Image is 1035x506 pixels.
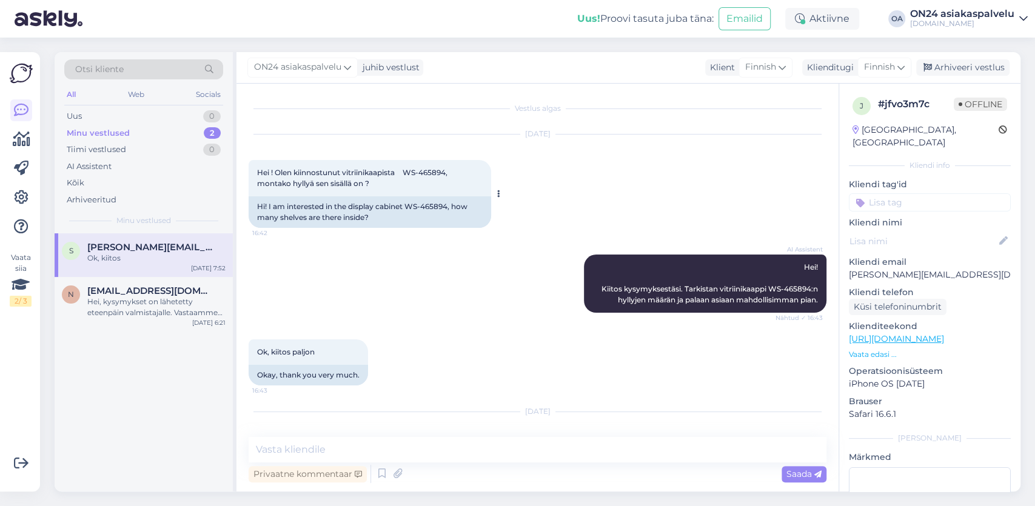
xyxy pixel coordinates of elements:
[705,61,735,74] div: Klient
[193,87,223,102] div: Socials
[252,386,298,395] span: 16:43
[67,110,82,122] div: Uus
[888,10,905,27] div: OA
[878,97,954,112] div: # jfvo3m7c
[191,264,226,273] div: [DATE] 7:52
[849,286,1011,299] p: Kliendi telefon
[67,161,112,173] div: AI Assistent
[910,9,1014,19] div: ON24 asiakaspalvelu
[786,468,822,479] span: Saada
[777,245,823,254] span: AI Assistent
[254,61,341,74] span: ON24 asiakaspalvelu
[10,296,32,307] div: 2 / 3
[954,98,1007,111] span: Offline
[87,285,213,296] span: Natalie.pinhasov81@gmail.com
[718,7,771,30] button: Emailid
[249,128,826,139] div: [DATE]
[10,252,32,307] div: Vaata siia
[116,215,171,226] span: Minu vestlused
[75,63,124,76] span: Otsi kliente
[126,87,147,102] div: Web
[849,160,1011,171] div: Kliendi info
[849,349,1011,360] p: Vaata edasi ...
[849,378,1011,390] p: iPhone OS [DATE]
[849,216,1011,229] p: Kliendi nimi
[860,101,863,110] span: j
[849,333,944,344] a: [URL][DOMAIN_NAME]
[249,365,368,385] div: Okay, thank you very much.
[577,13,600,24] b: Uus!
[87,253,226,264] div: Ok, kiitos
[849,193,1011,211] input: Lisa tag
[358,61,420,74] div: juhib vestlust
[849,320,1011,333] p: Klienditeekond
[849,268,1011,281] p: [PERSON_NAME][EMAIL_ADDRESS][DOMAIN_NAME]
[252,228,298,238] span: 16:42
[849,433,1011,444] div: [PERSON_NAME]
[849,365,1011,378] p: Operatsioonisüsteem
[67,177,84,189] div: Kõik
[577,12,714,26] div: Proovi tasuta juba täna:
[916,59,1010,76] div: Arhiveeri vestlus
[203,144,221,156] div: 0
[849,256,1011,268] p: Kliendi email
[775,313,823,322] span: Nähtud ✓ 16:43
[67,144,126,156] div: Tiimi vestlused
[849,299,946,315] div: Küsi telefoninumbrit
[852,124,999,149] div: [GEOGRAPHIC_DATA], [GEOGRAPHIC_DATA]
[249,196,491,228] div: Hi! I am interested in the display cabinet WS-465894, how many shelves are there inside?
[849,235,997,248] input: Lisa nimi
[69,246,73,255] span: s
[87,242,213,253] span: svetlana_bunina@yahoo.com
[849,451,1011,464] p: Märkmed
[10,62,33,85] img: Askly Logo
[249,103,826,114] div: Vestlus algas
[849,408,1011,421] p: Safari 16.6.1
[67,127,130,139] div: Minu vestlused
[68,290,74,299] span: N
[249,466,367,482] div: Privaatne kommentaar
[87,296,226,318] div: Hei, kysymykset on lähetetty eteenpäin valmistajalle. Vastaamme sinulle vastaukset saatuamme.
[849,395,1011,408] p: Brauser
[204,127,221,139] div: 2
[257,168,449,188] span: Hei ! Olen kiinnostunut vitriinikaapista WS-465894, montako hyllyä sen sisällä on ?
[802,61,854,74] div: Klienditugi
[203,110,221,122] div: 0
[910,9,1028,28] a: ON24 asiakaspalvelu[DOMAIN_NAME]
[64,87,78,102] div: All
[849,178,1011,191] p: Kliendi tag'id
[257,347,315,356] span: Ok, kiitos paljon
[249,406,826,417] div: [DATE]
[785,8,859,30] div: Aktiivne
[864,61,895,74] span: Finnish
[192,318,226,327] div: [DATE] 6:21
[67,194,116,206] div: Arhiveeritud
[745,61,776,74] span: Finnish
[910,19,1014,28] div: [DOMAIN_NAME]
